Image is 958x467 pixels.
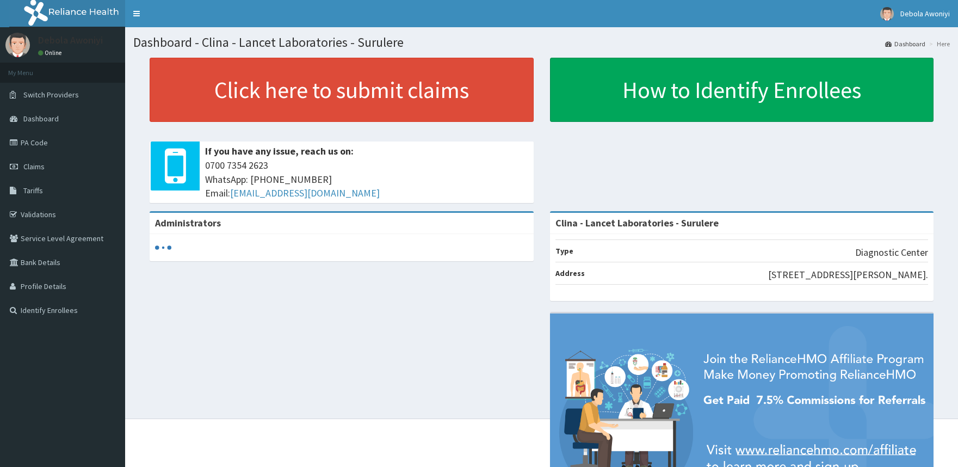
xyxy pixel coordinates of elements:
span: Debola Awoniyi [900,9,950,19]
img: User Image [5,33,30,57]
b: Address [555,268,585,278]
span: 0700 7354 2623 WhatsApp: [PHONE_NUMBER] Email: [205,158,528,200]
svg: audio-loading [155,239,171,256]
p: [STREET_ADDRESS][PERSON_NAME]. [768,268,928,282]
img: User Image [880,7,894,21]
span: Claims [23,162,45,171]
a: How to Identify Enrollees [550,58,934,122]
a: [EMAIL_ADDRESS][DOMAIN_NAME] [230,187,380,199]
strong: Clina - Lancet Laboratories - Surulere [555,217,719,229]
span: Switch Providers [23,90,79,100]
b: If you have any issue, reach us on: [205,145,354,157]
p: Diagnostic Center [855,245,928,260]
a: Online [38,49,64,57]
a: Dashboard [885,39,925,48]
b: Administrators [155,217,221,229]
a: Click here to submit claims [150,58,534,122]
p: Debola Awoniyi [38,35,103,45]
b: Type [555,246,573,256]
h1: Dashboard - Clina - Lancet Laboratories - Surulere [133,35,950,50]
span: Dashboard [23,114,59,124]
span: Tariffs [23,186,43,195]
li: Here [926,39,950,48]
